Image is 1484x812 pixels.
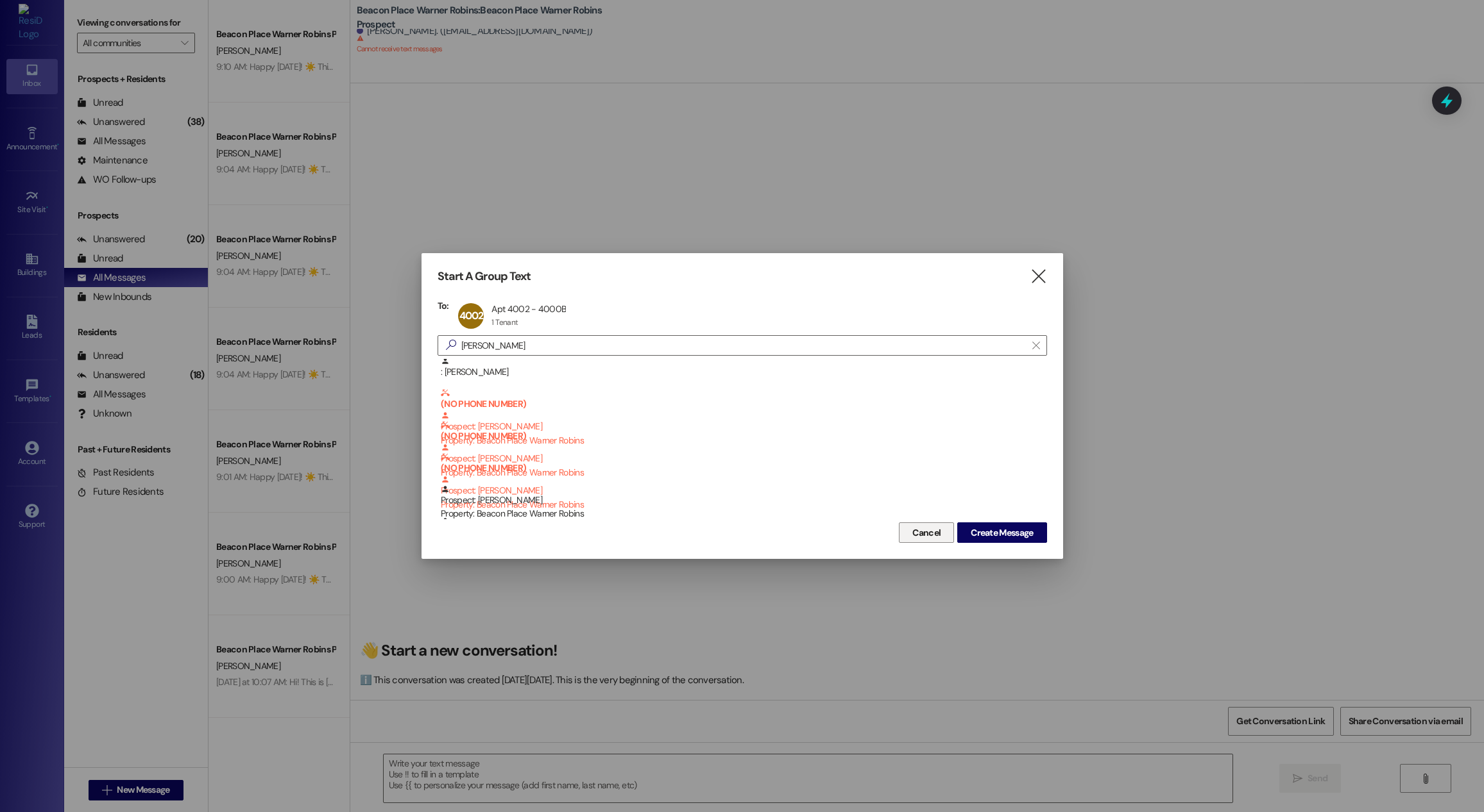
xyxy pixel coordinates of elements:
b: (NO PHONE NUMBER) [441,420,1047,442]
i:  [1032,340,1039,351]
span: Create Message [971,526,1033,540]
span: Cancel [912,526,941,540]
i:  [1030,270,1047,283]
div: Apt 4002 - 4000B [491,303,566,315]
h3: Start A Group Text [438,269,531,284]
div: Property: Beacon Place Warner Robins [441,507,1047,520]
h3: To: [438,300,449,311]
i:  [441,338,461,352]
div: (NO PHONE NUMBER) Prospect: [PERSON_NAME]Property: Beacon Place Warner Robins [438,388,1047,420]
div: Prospect: [PERSON_NAME] [441,452,1047,511]
div: Prospect: [PERSON_NAME]Property: Beacon Place Warner Robins [438,485,1047,517]
span: 4002 [459,309,484,322]
div: : [PERSON_NAME] [438,356,1047,388]
button: Clear text [1026,336,1046,355]
b: (NO PHONE NUMBER) [441,452,1047,474]
div: Prospect: [PERSON_NAME] [441,388,1047,447]
button: Cancel [899,522,954,543]
div: 1 Tenant [491,317,518,327]
div: (NO PHONE NUMBER) Prospect: [PERSON_NAME]Property: Beacon Place Warner Robins [438,452,1047,485]
div: Prospect: [PERSON_NAME] [441,485,1047,521]
div: Prospect: [PERSON_NAME] [441,517,1047,553]
input: Search for any contact or apartment [461,336,1026,354]
div: Prospect: [PERSON_NAME] [438,517,1047,549]
div: : [PERSON_NAME] [441,356,1047,379]
div: (NO PHONE NUMBER) Prospect: [PERSON_NAME]Property: Beacon Place Warner Robins [438,420,1047,452]
div: Prospect: [PERSON_NAME] [441,420,1047,479]
button: Create Message [957,522,1046,543]
b: (NO PHONE NUMBER) [441,388,1047,410]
